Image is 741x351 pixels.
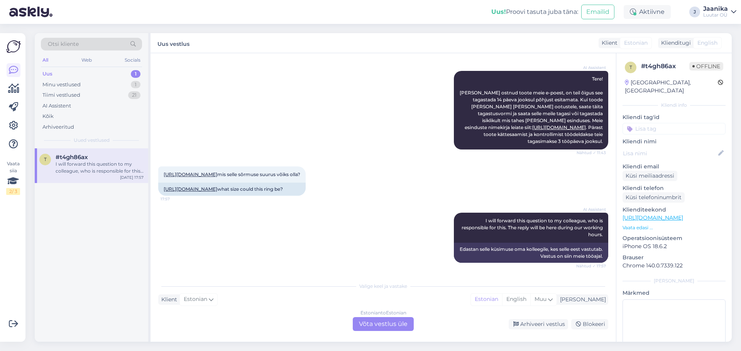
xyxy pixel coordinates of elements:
[131,81,140,89] div: 1
[623,206,726,214] p: Klienditeekond
[623,242,726,250] p: iPhone OS 18.6.2
[509,319,568,329] div: Arhiveeri vestlus
[624,39,648,47] span: Estonian
[42,123,74,131] div: Arhiveeritud
[491,8,506,15] b: Uus!
[6,39,21,54] img: Askly Logo
[599,39,617,47] div: Klient
[360,309,406,316] div: Estonian to Estonian
[703,12,728,18] div: Luutar OÜ
[131,70,140,78] div: 1
[532,124,586,130] a: [URL][DOMAIN_NAME]
[623,224,726,231] p: Vaata edasi ...
[158,283,608,290] div: Valige keel ja vastake
[164,171,217,177] a: [URL][DOMAIN_NAME]
[123,55,142,65] div: Socials
[74,137,110,144] span: Uued vestlused
[623,113,726,121] p: Kliendi tag'id
[697,39,717,47] span: English
[42,70,52,78] div: Uus
[623,214,683,221] a: [URL][DOMAIN_NAME]
[353,317,414,331] div: Võta vestlus üle
[80,55,93,65] div: Web
[44,156,47,162] span: t
[689,62,723,71] span: Offline
[158,183,306,196] div: what size could this ring be?
[128,91,140,99] div: 21
[42,91,80,99] div: Tiimi vestlused
[623,163,726,171] p: Kliendi email
[184,295,207,304] span: Estonian
[491,7,578,17] div: Proovi tasuta juba täna:
[6,160,20,195] div: Vaata siia
[623,123,726,134] input: Lisa tag
[623,289,726,297] p: Märkmed
[158,296,177,304] div: Klient
[42,81,81,89] div: Minu vestlused
[703,6,736,18] a: JaanikaLuutar OÜ
[41,55,50,65] div: All
[462,218,604,237] span: I will forward this question to my colleague, who is responsible for this. The reply will be here...
[623,171,677,181] div: Küsi meiliaadressi
[571,319,608,329] div: Blokeeri
[641,62,689,71] div: # t4gh86ax
[658,39,691,47] div: Klienditugi
[629,64,632,70] span: t
[625,79,718,95] div: [GEOGRAPHIC_DATA], [GEOGRAPHIC_DATA]
[623,262,726,270] p: Chrome 140.0.7339.122
[577,150,606,156] span: Nähtud ✓ 11:43
[161,196,189,202] span: 17:57
[164,171,300,177] span: mis selle sõrmuse suurus võiks olla?
[502,294,530,305] div: English
[623,234,726,242] p: Operatsioonisüsteem
[557,296,606,304] div: [PERSON_NAME]
[623,254,726,262] p: Brauser
[454,243,608,263] div: Edastan selle küsimuse oma kolleegile, kes selle eest vastutab. Vastus on siin meie tööajal.
[623,149,717,158] input: Lisa nimi
[56,161,144,175] div: I will forward this question to my colleague, who is responsible for this. The reply will be here...
[623,277,726,284] div: [PERSON_NAME]
[623,184,726,192] p: Kliendi telefon
[623,138,726,146] p: Kliendi nimi
[157,38,189,48] label: Uus vestlus
[48,40,79,48] span: Otsi kliente
[581,5,614,19] button: Emailid
[42,102,71,110] div: AI Assistent
[577,207,606,212] span: AI Assistent
[42,113,54,120] div: Kõik
[535,296,546,302] span: Muu
[703,6,728,12] div: Jaanika
[6,188,20,195] div: 2 / 3
[689,7,700,17] div: J
[120,175,144,180] div: [DATE] 17:57
[623,102,726,109] div: Kliendi info
[577,65,606,71] span: AI Assistent
[56,154,88,161] span: #t4gh86ax
[623,192,685,203] div: Küsi telefoninumbrit
[164,186,217,192] a: [URL][DOMAIN_NAME]
[624,5,671,19] div: Aktiivne
[471,294,502,305] div: Estonian
[576,263,606,269] span: Nähtud ✓ 17:57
